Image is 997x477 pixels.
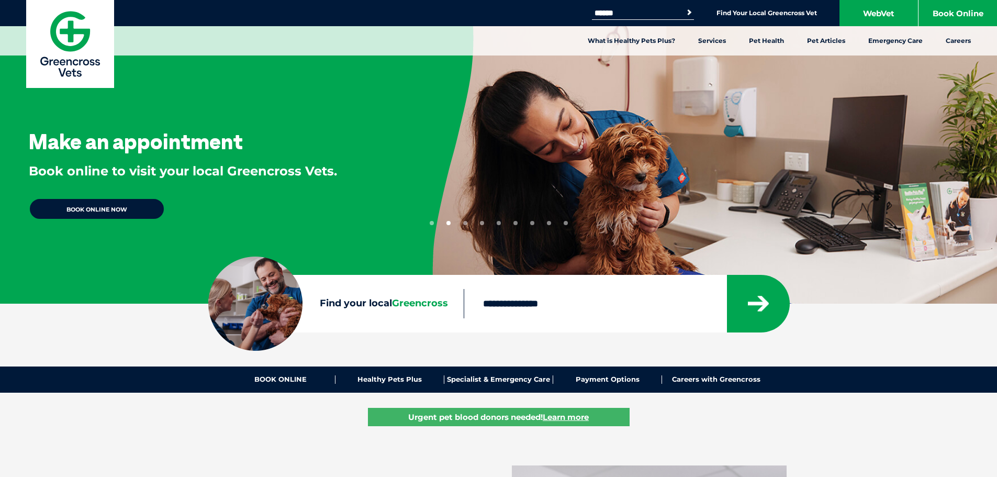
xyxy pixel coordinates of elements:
button: Search [684,7,694,18]
h3: Make an appointment [29,131,243,152]
u: Learn more [543,412,589,422]
button: 9 of 9 [564,221,568,225]
a: Careers with Greencross [662,375,770,384]
button: 3 of 9 [463,221,467,225]
button: 1 of 9 [430,221,434,225]
a: Careers [934,26,982,56]
a: Find Your Local Greencross Vet [716,9,817,17]
a: Emergency Care [857,26,934,56]
a: BOOK ONLINE NOW [29,198,165,220]
span: Greencross [392,297,448,309]
button: 4 of 9 [480,221,484,225]
p: Book online to visit your local Greencross Vets. [29,162,337,180]
button: 8 of 9 [547,221,551,225]
button: 6 of 9 [513,221,518,225]
label: Find your local [208,296,464,312]
a: BOOK ONLINE [227,375,335,384]
a: Healthy Pets Plus [335,375,444,384]
a: Specialist & Emergency Care [444,375,553,384]
a: What is Healthy Pets Plus? [576,26,687,56]
a: Pet Health [737,26,796,56]
a: Payment Options [553,375,662,384]
a: Services [687,26,737,56]
button: 5 of 9 [497,221,501,225]
button: 7 of 9 [530,221,534,225]
button: 2 of 9 [446,221,451,225]
a: Pet Articles [796,26,857,56]
a: Urgent pet blood donors needed!Learn more [368,408,630,426]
